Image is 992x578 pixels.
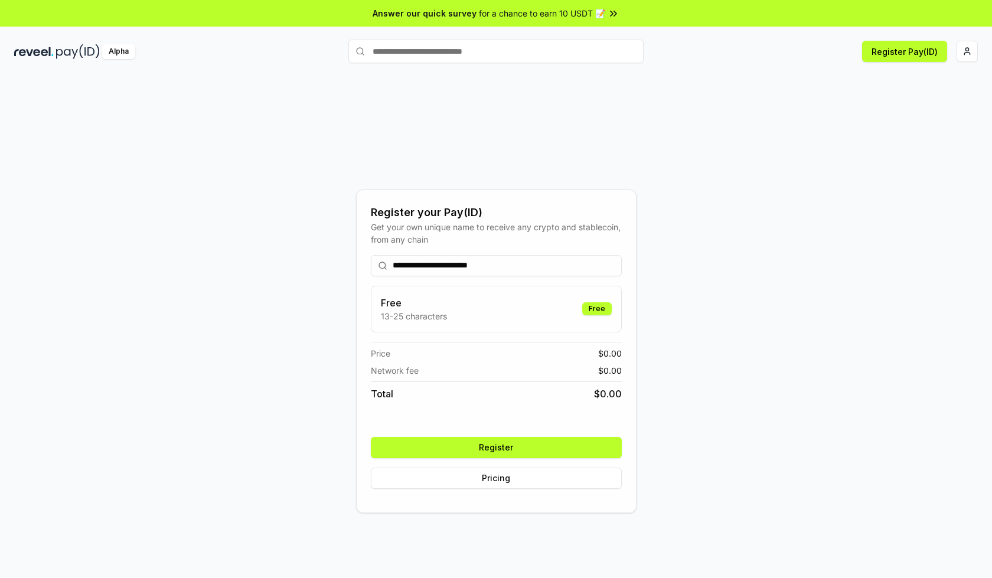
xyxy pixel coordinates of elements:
span: Total [371,387,393,401]
span: $ 0.00 [594,387,622,401]
div: Get your own unique name to receive any crypto and stablecoin, from any chain [371,221,622,246]
h3: Free [381,296,447,310]
span: $ 0.00 [598,347,622,360]
button: Register [371,437,622,458]
button: Register Pay(ID) [862,41,947,62]
span: Price [371,347,390,360]
span: Answer our quick survey [373,7,477,19]
img: pay_id [56,44,100,59]
div: Free [582,302,612,315]
div: Register your Pay(ID) [371,204,622,221]
button: Pricing [371,468,622,489]
div: Alpha [102,44,135,59]
span: for a chance to earn 10 USDT 📝 [479,7,605,19]
span: $ 0.00 [598,364,622,377]
p: 13-25 characters [381,310,447,322]
span: Network fee [371,364,419,377]
img: reveel_dark [14,44,54,59]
